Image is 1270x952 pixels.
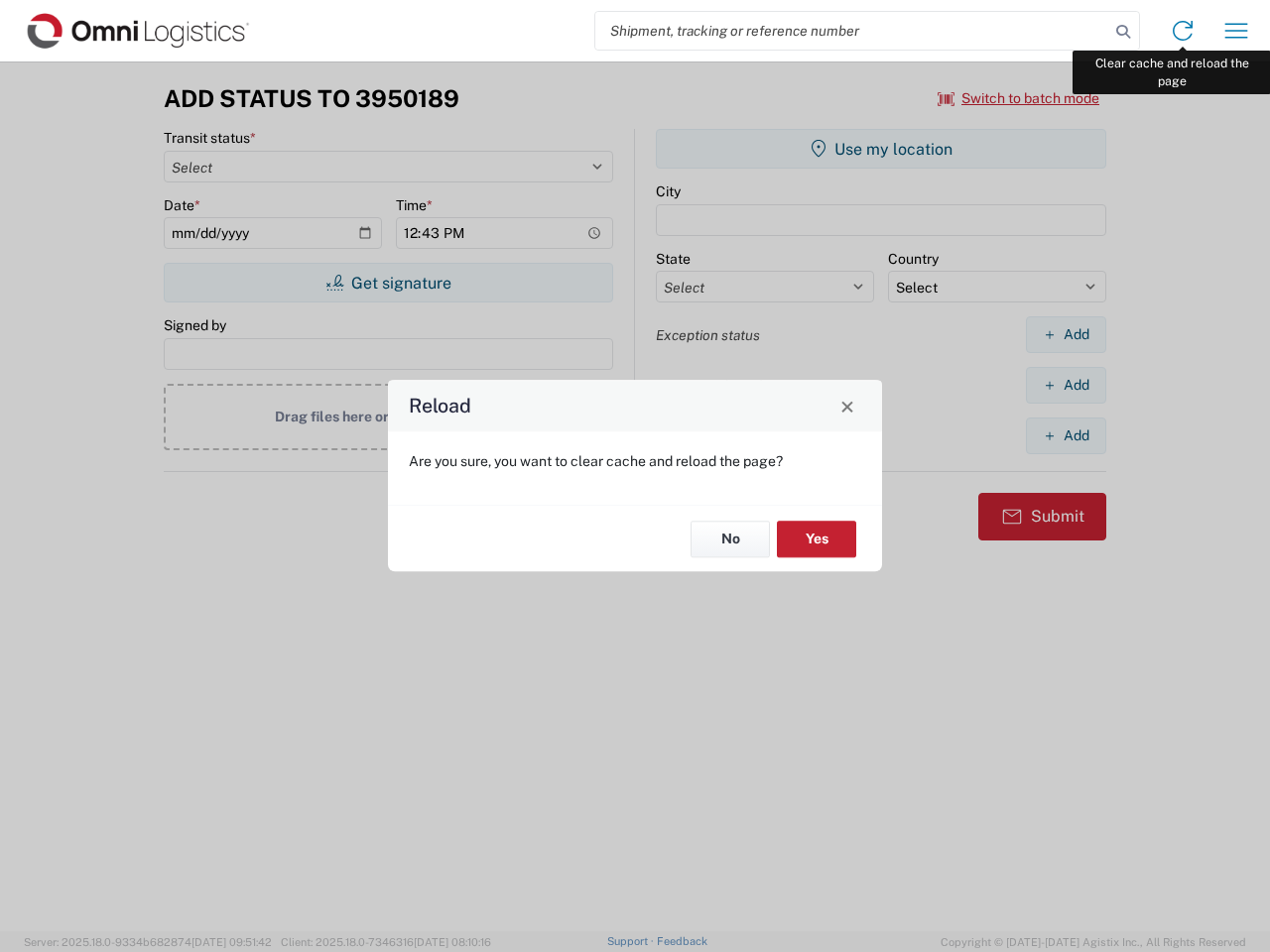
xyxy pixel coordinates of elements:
input: Shipment, tracking or reference number [595,12,1109,50]
button: No [691,521,770,557]
h4: Reload [409,392,471,420]
button: Yes [777,521,856,557]
button: Close [833,392,861,419]
p: Are you sure, you want to clear cache and reload the page? [409,452,861,470]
